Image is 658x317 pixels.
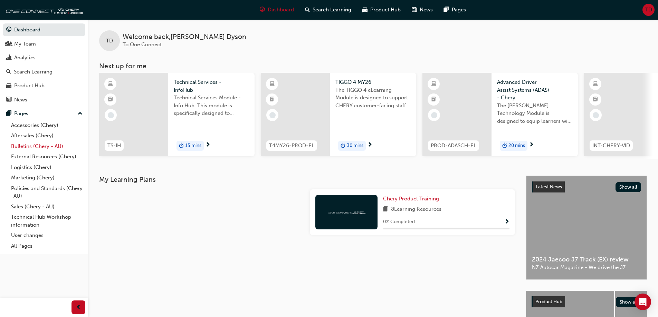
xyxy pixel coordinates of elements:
[502,141,507,150] span: duration-icon
[452,6,466,14] span: Pages
[383,218,415,226] span: 0 % Completed
[3,107,85,120] button: Pages
[14,110,28,118] div: Pages
[406,3,438,17] a: news-iconNews
[305,6,310,14] span: search-icon
[6,69,11,75] span: search-icon
[260,6,265,14] span: guage-icon
[335,78,411,86] span: TIGGO 4 MY26
[14,54,36,62] div: Analytics
[108,80,113,89] span: learningResourceType_ELEARNING-icon
[8,183,85,201] a: Policies and Standards (Chery -AU)
[8,212,85,230] a: Technical Hub Workshop information
[593,80,598,89] span: learningResourceType_ELEARNING-icon
[532,256,641,264] span: 2024 Jaecoo J7 Track (EX) review
[431,80,436,89] span: learningResourceType_ELEARNING-icon
[593,112,599,118] span: learningRecordVerb_NONE-icon
[593,95,598,104] span: booktick-icon
[383,195,442,203] a: Chery Product Training
[497,78,572,102] span: Advanced Driver Assist Systems (ADAS) - Chery
[6,97,11,103] span: news-icon
[529,142,534,148] span: next-icon
[362,6,368,14] span: car-icon
[8,201,85,212] a: Sales (Chery - AU)
[526,176,647,280] a: Latest NewsShow all2024 Jaecoo J7 Track (EX) reviewNZ Autocar Magazine - We drive the J7.
[431,142,476,150] span: PROD-ADASCH-EL
[6,83,11,89] span: car-icon
[508,142,525,150] span: 20 mins
[88,62,658,70] h3: Next up for me
[335,86,411,110] span: The TIGGO 4 eLearning Module is designed to support CHERY customer-facing staff with the product ...
[205,142,210,148] span: next-icon
[106,37,113,45] span: TD
[313,6,351,14] span: Search Learning
[185,142,201,150] span: 15 mins
[504,218,509,226] button: Show Progress
[532,181,641,192] a: Latest NewsShow all
[76,303,81,312] span: prev-icon
[14,68,53,76] div: Search Learning
[383,196,439,202] span: Chery Product Training
[8,120,85,131] a: Accessories (Chery)
[269,112,276,118] span: learningRecordVerb_NONE-icon
[14,40,36,48] div: My Team
[270,95,275,104] span: booktick-icon
[3,51,85,64] a: Analytics
[536,184,562,190] span: Latest News
[642,4,655,16] button: TD
[6,41,11,47] span: people-icon
[635,294,651,310] div: Open Intercom Messenger
[108,112,114,118] span: learningRecordVerb_NONE-icon
[14,82,45,90] div: Product Hub
[3,22,85,107] button: DashboardMy TeamAnalyticsSearch LearningProduct HubNews
[99,73,255,156] a: TS-IHTechnical Services - InfoHubTechnical Services Module - Info Hub. This module is specificall...
[367,142,372,148] span: next-icon
[78,109,83,118] span: up-icon
[3,93,85,106] a: News
[107,142,121,150] span: TS-IH
[3,79,85,92] a: Product Hub
[431,95,436,104] span: booktick-icon
[8,162,85,173] a: Logistics (Chery)
[270,80,275,89] span: learningResourceType_ELEARNING-icon
[438,3,471,17] a: pages-iconPages
[123,33,246,41] span: Welcome back , [PERSON_NAME] Dyson
[370,6,401,14] span: Product Hub
[179,141,184,150] span: duration-icon
[8,230,85,241] a: User changes
[420,6,433,14] span: News
[8,151,85,162] a: External Resources (Chery)
[268,6,294,14] span: Dashboard
[347,142,363,150] span: 30 mins
[535,299,562,305] span: Product Hub
[8,141,85,152] a: Bulletins (Chery - AU)
[269,142,314,150] span: T4MY26-PROD-EL
[532,264,641,271] span: NZ Autocar Magazine - We drive the J7.
[645,6,652,14] span: TD
[261,73,416,156] a: T4MY26-PROD-ELTIGGO 4 MY26The TIGGO 4 eLearning Module is designed to support CHERY customer-faci...
[8,130,85,141] a: Aftersales (Chery)
[341,141,345,150] span: duration-icon
[174,94,249,117] span: Technical Services Module - Info Hub. This module is specifically designed to address the require...
[497,102,572,125] span: The [PERSON_NAME] Technology Module is designed to equip learners with essential knowledge about ...
[3,3,83,17] img: oneconnect
[391,205,441,214] span: 8 Learning Resources
[99,176,515,184] h3: My Learning Plans
[592,142,630,150] span: INT-CHERY-VID
[299,3,357,17] a: search-iconSearch Learning
[6,111,11,117] span: pages-icon
[8,241,85,251] a: All Pages
[532,296,641,307] a: Product HubShow all
[412,6,417,14] span: news-icon
[357,3,406,17] a: car-iconProduct Hub
[444,6,449,14] span: pages-icon
[3,23,85,36] a: Dashboard
[616,297,642,307] button: Show all
[108,95,113,104] span: booktick-icon
[8,172,85,183] a: Marketing (Chery)
[14,96,27,104] div: News
[504,219,509,225] span: Show Progress
[123,41,162,48] span: To One Connect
